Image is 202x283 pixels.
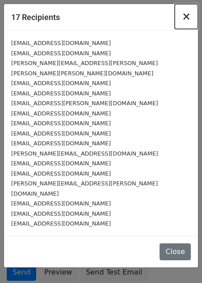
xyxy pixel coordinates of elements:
[182,10,191,23] span: ×
[11,110,111,117] small: [EMAIL_ADDRESS][DOMAIN_NAME]
[11,170,111,177] small: [EMAIL_ADDRESS][DOMAIN_NAME]
[175,4,198,29] button: Close
[11,120,111,127] small: [EMAIL_ADDRESS][DOMAIN_NAME]
[11,90,111,97] small: [EMAIL_ADDRESS][DOMAIN_NAME]
[11,150,158,157] small: [PERSON_NAME][EMAIL_ADDRESS][DOMAIN_NAME]
[11,210,111,217] small: [EMAIL_ADDRESS][DOMAIN_NAME]
[157,240,202,283] iframe: Chat Widget
[11,40,111,46] small: [EMAIL_ADDRESS][DOMAIN_NAME]
[11,160,111,167] small: [EMAIL_ADDRESS][DOMAIN_NAME]
[11,130,111,137] small: [EMAIL_ADDRESS][DOMAIN_NAME]
[11,140,111,147] small: [EMAIL_ADDRESS][DOMAIN_NAME]
[11,180,158,197] small: [PERSON_NAME][EMAIL_ADDRESS][PERSON_NAME][DOMAIN_NAME]
[11,200,111,207] small: [EMAIL_ADDRESS][DOMAIN_NAME]
[11,80,111,86] small: [EMAIL_ADDRESS][DOMAIN_NAME]
[11,50,111,57] small: [EMAIL_ADDRESS][DOMAIN_NAME]
[11,100,158,107] small: [EMAIL_ADDRESS][PERSON_NAME][DOMAIN_NAME]
[11,220,111,227] small: [EMAIL_ADDRESS][DOMAIN_NAME]
[11,60,158,77] small: [PERSON_NAME][EMAIL_ADDRESS][PERSON_NAME][PERSON_NAME][PERSON_NAME][DOMAIN_NAME]
[11,11,60,23] h5: 17 Recipients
